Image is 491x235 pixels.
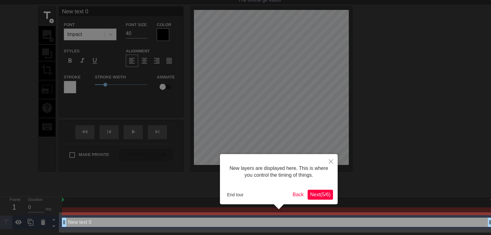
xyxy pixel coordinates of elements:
button: Close [324,154,338,168]
div: New layers are displayed here. This is where you control the timing of things. [225,159,333,185]
button: End tour [225,190,246,199]
button: Next [308,190,333,200]
span: Next ( 5 / 6 ) [310,192,331,197]
button: Back [290,190,306,200]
